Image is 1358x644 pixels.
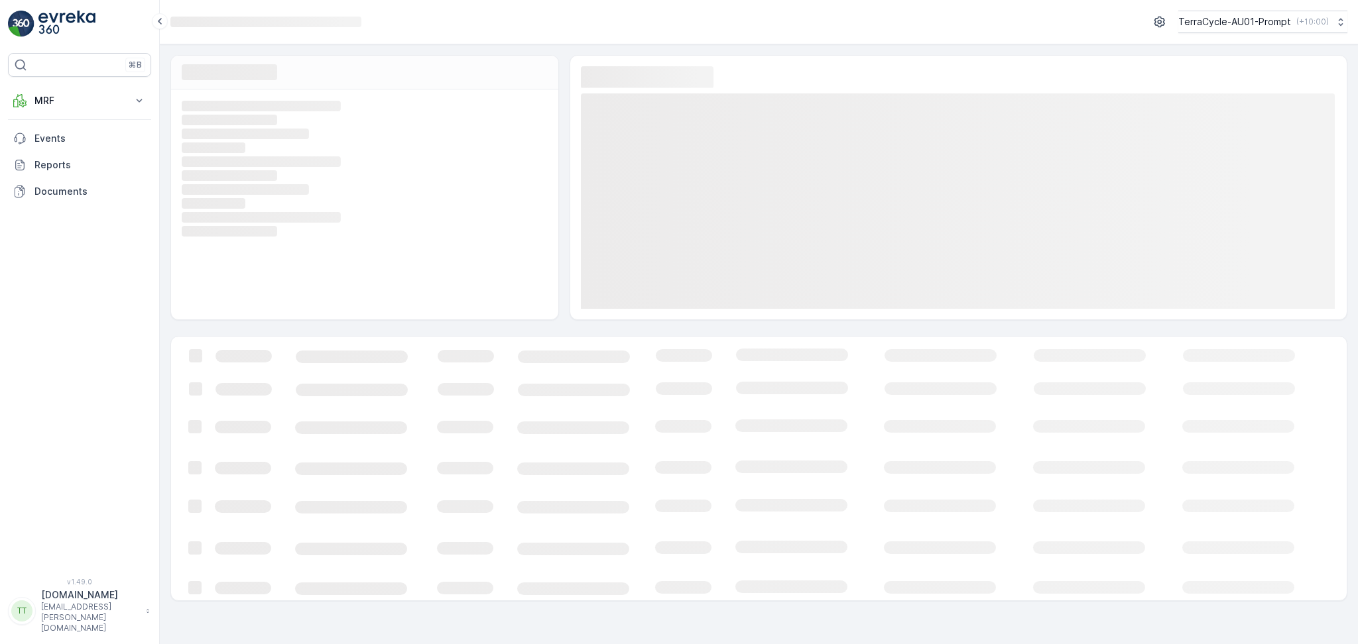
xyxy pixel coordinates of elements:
[41,602,139,633] p: [EMAIL_ADDRESS][PERSON_NAME][DOMAIN_NAME]
[8,152,151,178] a: Reports
[34,132,146,145] p: Events
[8,578,151,586] span: v 1.49.0
[129,60,142,70] p: ⌘B
[8,588,151,633] button: TT[DOMAIN_NAME][EMAIL_ADDRESS][PERSON_NAME][DOMAIN_NAME]
[8,178,151,205] a: Documents
[1178,15,1291,28] p: TerraCycle-AU01-Prompt
[8,125,151,152] a: Events
[34,94,125,107] p: MRF
[11,600,32,621] div: TT
[41,588,139,602] p: [DOMAIN_NAME]
[38,11,95,37] img: logo_light-DOdMpM7g.png
[8,87,151,114] button: MRF
[34,158,146,172] p: Reports
[1178,11,1347,33] button: TerraCycle-AU01-Prompt(+10:00)
[8,11,34,37] img: logo
[1296,17,1329,27] p: ( +10:00 )
[34,185,146,198] p: Documents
